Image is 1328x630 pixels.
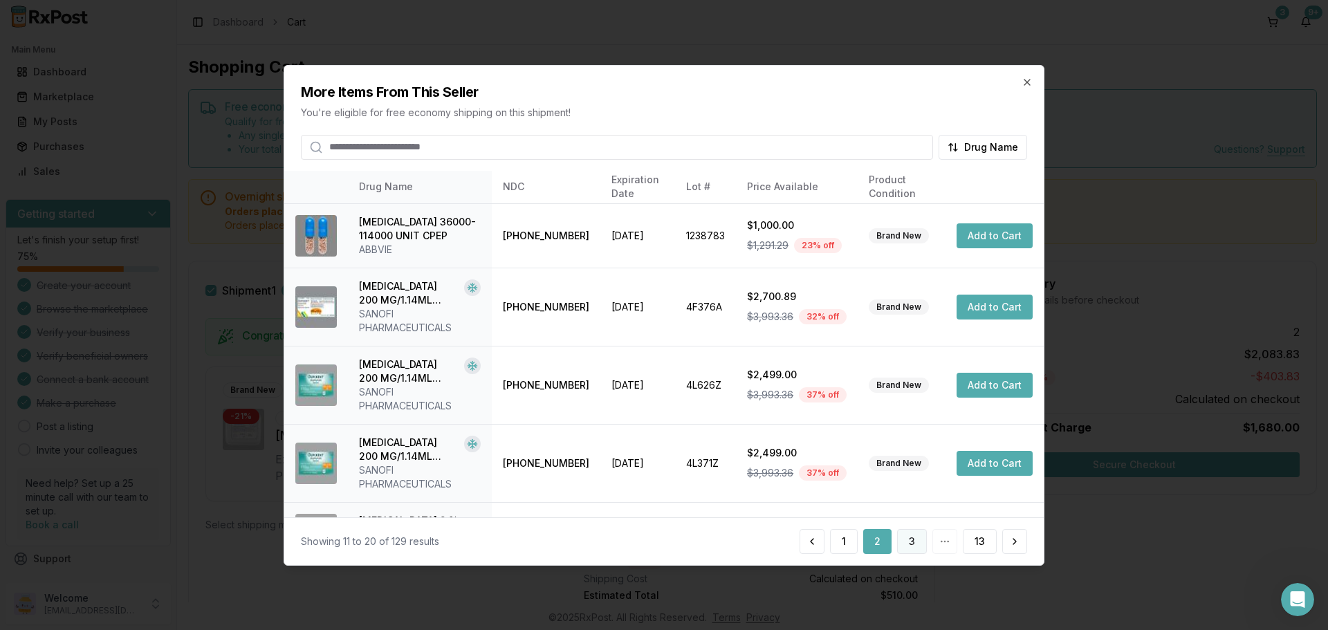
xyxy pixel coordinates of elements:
div: $2,499.00 [747,368,847,382]
td: [PHONE_NUMBER] [492,424,600,502]
div: $2,499.00 [747,446,847,460]
div: [MEDICAL_DATA] 36000-114000 UNIT CPEP [359,215,481,243]
span: $1,291.29 [747,239,788,252]
button: 3 [897,529,927,554]
img: Creon 36000-114000 UNIT CPEP [295,215,337,257]
div: [MEDICAL_DATA] 2 % OINT [359,514,481,541]
td: [PHONE_NUMBER] [492,268,600,346]
div: 37 % off [799,387,847,402]
button: Add to Cart [957,451,1033,476]
div: Brand New [869,456,929,471]
div: [MEDICAL_DATA] 200 MG/1.14ML SOAJ [359,279,459,307]
button: 1 [830,529,858,554]
iframe: Intercom live chat [1281,583,1314,616]
button: Add to Cart [957,295,1033,319]
div: SANOFI PHARMACEUTICALS [359,307,481,335]
td: [DATE] [600,203,675,268]
td: 1238783 [675,203,736,268]
td: [DATE] [600,502,675,566]
div: $1,000.00 [747,219,847,232]
td: 4L371Z [675,424,736,502]
div: [MEDICAL_DATA] 200 MG/1.14ML SOSY [359,358,459,385]
div: Showing 11 to 20 of 129 results [301,535,439,548]
td: XHAR1 [675,502,736,566]
button: Add to Cart [957,223,1033,248]
div: SANOFI PHARMACEUTICALS [359,385,481,413]
div: [MEDICAL_DATA] 200 MG/1.14ML SOSY [359,436,459,463]
button: 2 [863,529,892,554]
div: ABBVIE [359,243,481,257]
div: Brand New [869,299,929,315]
button: Drug Name [939,134,1027,159]
td: [PHONE_NUMBER] [492,203,600,268]
th: NDC [492,170,600,203]
td: [PHONE_NUMBER] [492,502,600,566]
div: 37 % off [799,465,847,481]
div: SANOFI PHARMACEUTICALS [359,463,481,491]
span: Drug Name [964,140,1018,154]
img: Dupixent 200 MG/1.14ML SOSY [295,443,337,484]
div: 32 % off [799,309,847,324]
button: 13 [963,529,997,554]
div: $2,700.89 [747,290,847,304]
img: Dupixent 200 MG/1.14ML SOAJ [295,286,337,328]
th: Expiration Date [600,170,675,203]
h2: More Items From This Seller [301,82,1027,101]
td: 4L626Z [675,346,736,424]
p: You're eligible for free economy shipping on this shipment! [301,105,1027,119]
div: Brand New [869,228,929,243]
th: Price Available [736,170,858,203]
span: $3,993.36 [747,466,793,480]
th: Product Condition [858,170,946,203]
td: 4F376A [675,268,736,346]
td: [DATE] [600,268,675,346]
td: [DATE] [600,424,675,502]
span: $3,993.36 [747,310,793,324]
span: $3,993.36 [747,388,793,402]
td: [PHONE_NUMBER] [492,346,600,424]
button: Add to Cart [957,373,1033,398]
img: Dupixent 200 MG/1.14ML SOSY [295,364,337,406]
th: Lot # [675,170,736,203]
div: 23 % off [794,238,842,253]
td: [DATE] [600,346,675,424]
img: Eucrisa 2 % OINT [295,514,337,555]
div: Brand New [869,378,929,393]
th: Drug Name [348,170,492,203]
